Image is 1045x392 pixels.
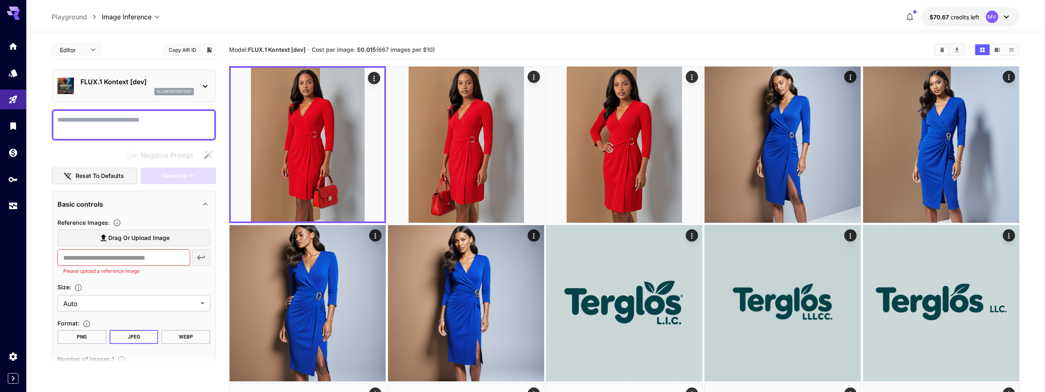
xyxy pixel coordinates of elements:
a: Playground [52,12,87,22]
div: Actions [368,72,380,84]
span: Negative Prompt [141,150,193,160]
img: Z [546,67,702,223]
div: Basic controls [57,194,210,214]
button: Show images in list view [1004,44,1019,55]
div: Actions [686,71,698,83]
span: Negative prompts are not compatible with the selected model. [124,150,200,160]
div: API Keys [8,174,18,184]
div: Playground [8,95,18,105]
p: Please upload a reference image [63,267,184,275]
div: MV [986,11,998,23]
span: credits left [951,14,979,21]
p: fluxkontextdev [157,89,191,95]
div: Actions [528,71,540,83]
div: Home [8,41,18,51]
p: FLUX.1 Kontext [dev] [80,77,194,87]
img: Z [230,225,386,381]
button: Add to library [206,45,213,55]
button: Upload a reference image to guide the result. This is needed for Image-to-Image or Inpainting. Su... [110,219,124,227]
b: 0.015 [361,46,376,53]
div: Actions [844,71,857,83]
button: PNG [57,330,106,344]
div: FLUX.1 Kontext [dev]fluxkontextdev [57,74,210,99]
img: pS6YlJkD57M3DNxSM4dYIHv+TX9KfKunhJIyTxeMWc+m84gR6My0vKDwAAAABJRU5ErkJggg== [863,67,1019,223]
label: Drag or upload image [57,230,210,247]
div: Clear ImagesDownload All [934,44,965,56]
div: Library [8,121,18,131]
button: Expand sidebar [8,373,18,384]
div: Show images in grid viewShow images in video viewShow images in list view [974,44,1020,56]
div: Actions [844,229,857,242]
p: · [308,45,310,55]
img: Z [705,225,861,381]
div: Usage [8,201,18,211]
img: 2Q== [388,225,544,381]
div: $70.67409 [930,13,979,21]
img: wD+zz8UJWaolwAAAABJRU5ErkJggg== [705,67,861,223]
button: WEBP [161,330,210,344]
div: Actions [686,229,698,242]
button: Adjust the dimensions of the generated image by specifying its width and height in pixels, or sel... [71,284,86,292]
b: FLUX.1 Kontext [dev] [248,46,305,53]
p: Basic controls [57,199,103,209]
span: Editor [60,46,85,54]
span: Cost per image: $ (667 images per $10) [312,46,435,53]
button: $70.67409MV [921,7,1020,26]
div: Actions [528,229,540,242]
span: Drag or upload image [108,233,170,243]
div: Actions [1003,229,1015,242]
img: 9k= [388,67,544,223]
button: Clear Images [935,44,949,55]
div: Please upload a reference image [140,168,216,184]
span: Reference Images : [57,219,110,226]
span: Size : [57,284,71,291]
img: 9k= [546,225,702,381]
button: Reset to defaults [52,168,137,184]
div: Actions [369,229,381,242]
div: Settings [8,351,18,362]
button: Choose the file format for the output image. [79,320,94,328]
nav: breadcrumb [52,12,102,22]
button: Download All [950,44,964,55]
button: Show images in grid view [975,44,990,55]
div: Models [8,68,18,78]
span: $70.67 [930,14,951,21]
span: Auto [63,299,197,309]
div: Wallet [8,148,18,158]
span: Format : [57,320,79,327]
button: JPEG [110,330,158,344]
div: Actions [1003,71,1015,83]
img: Z [863,225,1019,381]
span: Image Inference [102,12,152,22]
img: MAAAAAElFTkSuQmCC [231,68,384,221]
span: Model: [229,46,305,53]
button: Show images in video view [990,44,1004,55]
button: Copy AIR ID [164,44,201,56]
